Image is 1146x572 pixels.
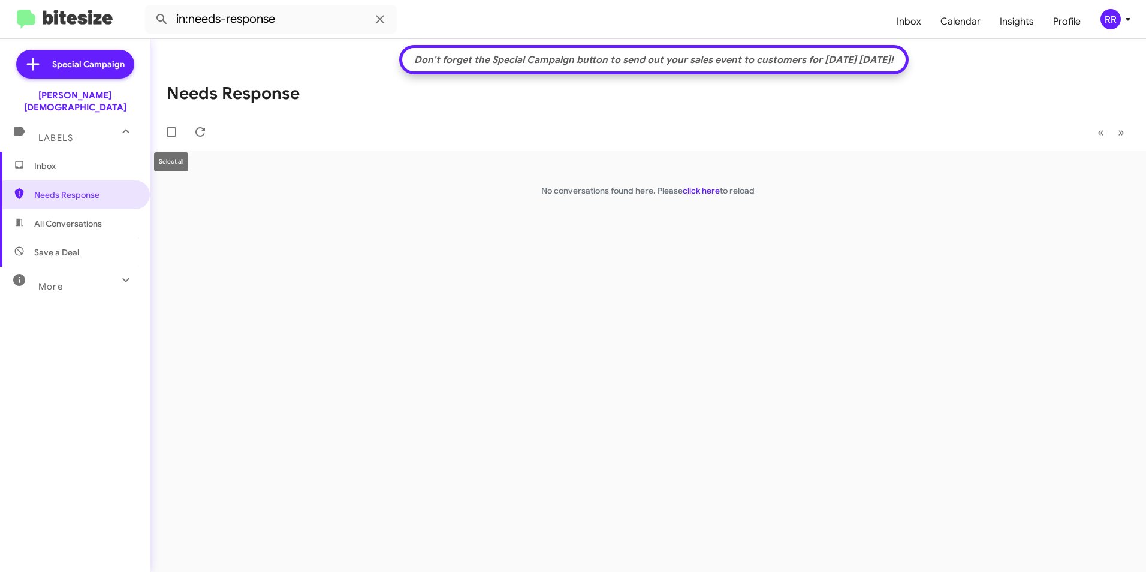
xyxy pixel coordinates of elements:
span: Labels [38,133,73,143]
p: No conversations found here. Please to reload [150,185,1146,197]
div: RR [1100,9,1121,29]
a: Insights [990,4,1044,39]
input: Search [145,5,397,34]
span: Needs Response [34,189,136,201]
span: « [1097,125,1104,140]
span: Inbox [34,160,136,172]
span: All Conversations [34,218,102,230]
a: click here [683,185,720,196]
button: Next [1111,120,1132,144]
span: More [38,281,63,292]
span: Save a Deal [34,246,79,258]
a: Profile [1044,4,1090,39]
h1: Needs Response [167,84,300,103]
nav: Page navigation example [1091,120,1132,144]
a: Special Campaign [16,50,134,79]
button: Previous [1090,120,1111,144]
div: Don't forget the Special Campaign button to send out your sales event to customers for [DATE] [DA... [408,54,900,66]
a: Calendar [931,4,990,39]
div: Select all [154,152,188,171]
a: Inbox [887,4,931,39]
span: » [1118,125,1124,140]
button: RR [1090,9,1133,29]
span: Special Campaign [52,58,125,70]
